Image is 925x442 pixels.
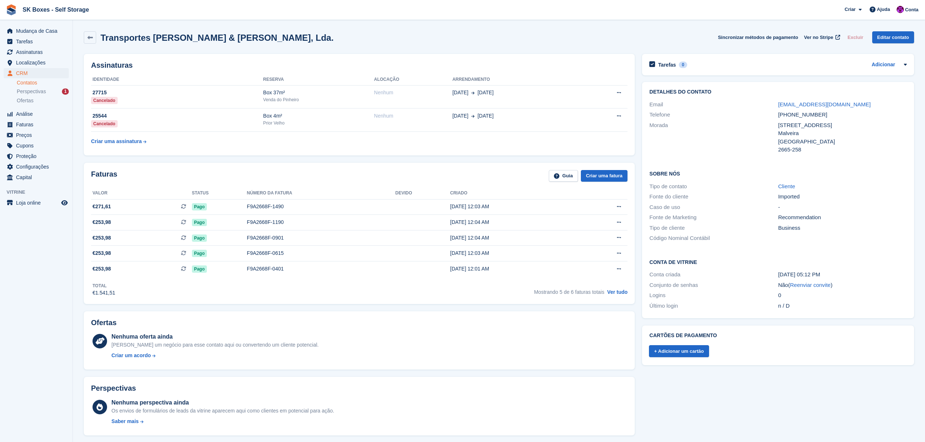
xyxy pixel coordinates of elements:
[247,265,395,273] div: F9A2668F-0401
[4,109,69,119] a: menu
[92,265,111,273] span: €253,98
[374,74,452,86] th: Alocação
[192,265,207,273] span: Pago
[192,203,207,210] span: Pago
[649,333,907,339] h2: Cartões de pagamento
[7,189,72,196] span: Vitrine
[20,4,92,16] a: SK Boxes - Self Storage
[845,31,866,43] button: Excluir
[778,281,907,289] div: Não
[778,138,907,146] div: [GEOGRAPHIC_DATA]
[778,121,907,130] div: [STREET_ADDRESS]
[111,352,319,359] a: Criar um acordo
[778,183,795,189] a: Cliente
[778,101,871,107] a: [EMAIL_ADDRESS][DOMAIN_NAME]
[17,79,69,86] a: Contatos
[549,170,578,182] a: Guia
[16,47,60,57] span: Assinaturas
[845,6,855,13] span: Criar
[897,6,904,13] img: Mateus Cassange
[16,130,60,140] span: Preços
[718,31,798,43] button: Sincronizar métodos de pagamento
[91,170,117,182] h2: Faturas
[111,398,334,407] div: Nenhuma perspectiva ainda
[374,89,452,96] div: Nenhum
[450,218,578,226] div: [DATE] 12:04 AM
[649,182,778,191] div: Tipo de contato
[450,188,578,199] th: Criado
[801,31,842,43] a: Ver no Stripe
[790,282,831,288] a: Reenviar convite
[4,119,69,130] a: menu
[60,198,69,207] a: Loja de pré-visualização
[649,203,778,212] div: Caso de uso
[247,218,395,226] div: F9A2668F-1190
[91,61,627,70] h2: Assinaturas
[649,234,778,242] div: Código Nominal Contábil
[247,249,395,257] div: F9A2668F-0615
[778,111,907,119] div: [PHONE_NUMBER]
[649,291,778,300] div: Logins
[111,407,334,415] div: Os envios de formulários de leads da vitrine aparecem aqui como clientes em potencial para ação.
[91,89,263,96] div: 27715
[263,120,374,126] div: Prior Velho
[649,170,907,177] h2: Sobre Nós
[16,141,60,151] span: Cupons
[649,213,778,222] div: Fonte de Marketing
[778,203,907,212] div: -
[111,352,151,359] div: Criar um acordo
[4,36,69,47] a: menu
[581,170,627,182] a: Criar uma fatura
[6,4,17,15] img: stora-icon-8386f47178a22dfd0bd8f6a31ec36ba5ce8667c1dd55bd0f319d3a0aa187defe.svg
[101,33,334,43] h2: Transportes [PERSON_NAME] & [PERSON_NAME], Lda.
[649,100,778,109] div: Email
[16,172,60,182] span: Capital
[91,97,118,104] div: Cancelado
[905,6,918,13] span: Conta
[91,74,263,86] th: Identidade
[16,68,60,78] span: CRM
[247,203,395,210] div: F9A2668F-1490
[534,289,604,295] span: Mostrando 5 de 6 faturas totais
[17,97,69,104] a: Ofertas
[16,109,60,119] span: Análise
[788,282,832,288] span: ( )
[395,188,450,199] th: Devido
[4,198,69,208] a: menu
[247,234,395,242] div: F9A2668F-0901
[247,188,395,199] th: Número da fatura
[91,319,117,327] h2: Ofertas
[649,121,778,154] div: Morada
[91,384,136,392] h2: Perspectivas
[649,89,907,95] h2: Detalhes do contato
[4,26,69,36] a: menu
[91,138,142,145] div: Criar uma assinatura
[649,193,778,201] div: Fonte do cliente
[778,224,907,232] div: Business
[679,62,687,68] div: 0
[778,302,907,310] div: n / D
[4,130,69,140] a: menu
[111,418,334,425] a: Saber mais
[111,341,319,349] div: [PERSON_NAME] um negócio para esse contato aqui ou convertendo um cliente potencial.
[607,289,627,295] a: Ver tudo
[91,188,192,199] th: Valor
[263,74,374,86] th: Reserva
[111,332,319,341] div: Nenhuma oferta ainda
[871,61,895,69] a: Adicionar
[450,234,578,242] div: [DATE] 12:04 AM
[17,97,34,104] span: Ofertas
[192,234,207,242] span: Pago
[263,112,374,120] div: Box 4m²
[92,203,111,210] span: €271,61
[374,112,452,120] div: Nenhum
[778,146,907,154] div: 2665-258
[16,151,60,161] span: Proteção
[778,129,907,138] div: Malveira
[192,219,207,226] span: Pago
[17,88,69,95] a: Perspectivas 1
[4,162,69,172] a: menu
[16,36,60,47] span: Tarefas
[16,58,60,68] span: Localizações
[450,265,578,273] div: [DATE] 12:01 AM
